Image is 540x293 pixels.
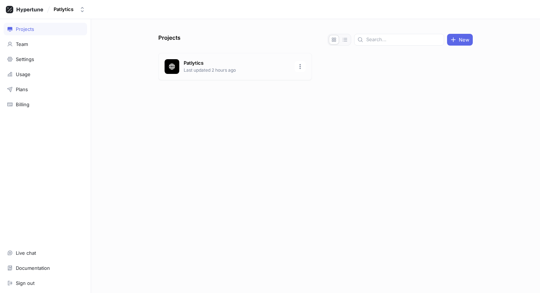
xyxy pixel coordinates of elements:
[16,250,36,256] div: Live chat
[16,71,30,77] div: Usage
[4,262,87,274] a: Documentation
[184,60,290,67] p: Patlytics
[366,36,441,43] input: Search...
[158,34,180,46] p: Projects
[16,280,35,286] div: Sign out
[184,67,290,74] p: Last updated 2 hours ago
[16,41,28,47] div: Team
[4,98,87,111] a: Billing
[16,101,29,107] div: Billing
[16,265,50,271] div: Documentation
[16,86,28,92] div: Plans
[16,26,34,32] div: Projects
[4,38,87,50] a: Team
[4,68,87,81] a: Usage
[51,3,88,15] button: Patlytics
[4,83,87,96] a: Plans
[4,23,87,35] a: Projects
[459,37,469,42] span: New
[447,34,473,46] button: New
[4,53,87,65] a: Settings
[16,56,34,62] div: Settings
[54,6,73,12] div: Patlytics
